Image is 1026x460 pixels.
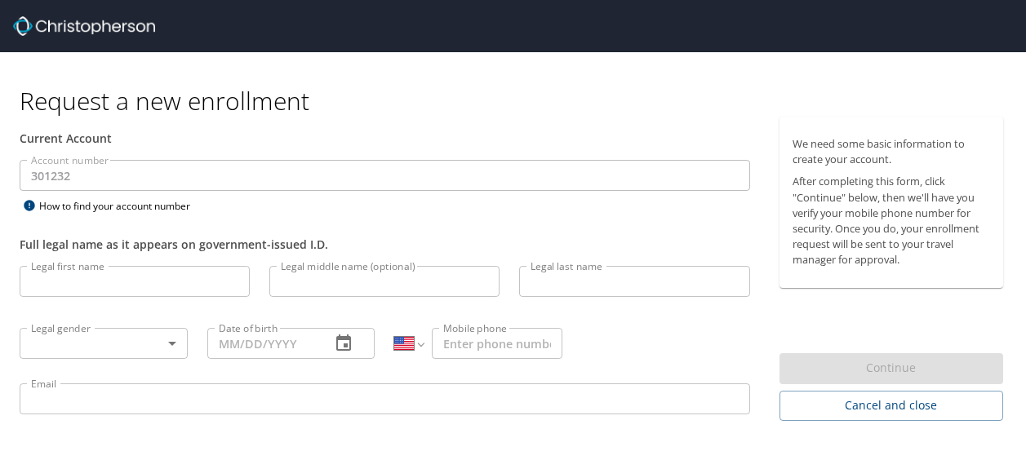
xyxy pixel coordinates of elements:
[20,130,750,147] div: Current Account
[20,328,188,359] div: ​
[207,328,318,359] input: MM/DD/YYYY
[779,391,1003,421] button: Cancel and close
[20,196,224,216] div: How to find your account number
[13,16,155,36] img: cbt logo
[793,396,990,416] span: Cancel and close
[793,174,990,268] p: After completing this form, click "Continue" below, then we'll have you verify your mobile phone ...
[793,136,990,167] p: We need some basic information to create your account.
[20,85,1016,117] h1: Request a new enrollment
[432,328,562,359] input: Enter phone number
[20,236,750,253] div: Full legal name as it appears on government-issued I.D.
